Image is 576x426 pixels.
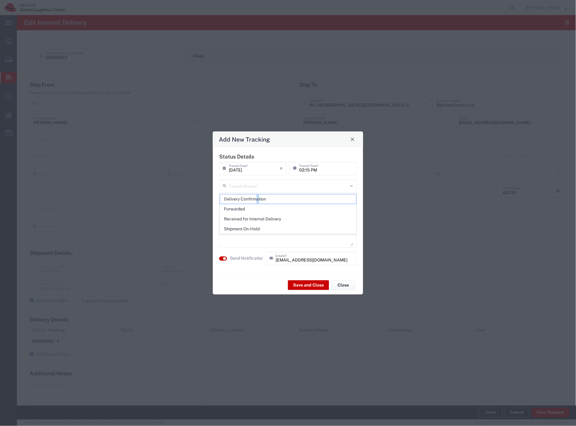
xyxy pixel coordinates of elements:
i: × [280,164,283,173]
h5: Status Details [219,153,357,160]
span: Shipment On-Hold [220,224,357,234]
span: Forwarded [220,204,357,214]
h4: Add New Tracking [219,135,270,144]
span: Received for Internal Delivery [220,214,357,224]
label: Send Notification [230,255,264,262]
agx-label: Send Notification [230,255,263,262]
span: Delivery Confirmation [220,194,357,204]
button: Save and Close [288,280,329,290]
button: Close [331,280,355,290]
button: Close [348,135,357,143]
